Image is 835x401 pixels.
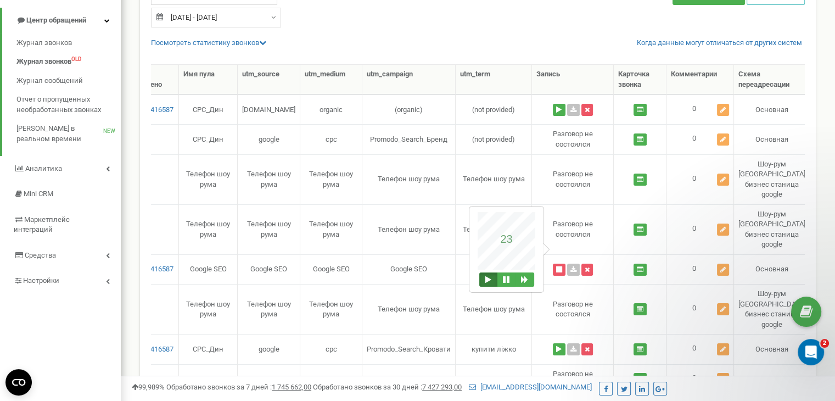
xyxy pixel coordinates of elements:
[16,57,71,67] span: Журнал звонков
[166,383,311,391] span: Обработано звонков за 7 дней :
[151,38,266,47] a: Посмотреть cтатистику звонков
[532,364,614,394] td: Разговор не состоялся
[567,343,580,355] a: Скачать
[179,254,238,284] td: Google SEO
[456,154,532,204] td: Телефон шоу рума
[238,334,300,364] td: google
[300,284,362,334] td: Телефон шоу рума
[532,154,614,204] td: Разговор не состоялся
[532,65,614,94] th: Запись
[179,154,238,204] td: Телефон шоу рума
[300,124,362,154] td: cpc
[637,38,802,48] a: Когда данные могут отличаться от других систем
[666,334,734,364] td: 0
[456,204,532,254] td: Телефон шоу рума
[666,124,734,154] td: 0
[362,65,456,94] th: utm_campaign
[469,383,592,391] a: [EMAIL_ADDRESS][DOMAIN_NAME]
[532,204,614,254] td: Разговор не состоялся
[16,38,72,48] span: Журнал звонков
[238,364,300,394] td: google
[581,343,593,355] button: Удалить запись
[179,124,238,154] td: СРС_Дин
[493,233,520,246] p: 23
[456,334,532,364] td: купити ліжко
[734,364,810,394] td: Основная
[581,104,593,116] button: Удалить запись
[734,124,810,154] td: Основная
[666,254,734,284] td: 0
[238,94,300,124] td: [DOMAIN_NAME]
[666,65,734,94] th: Комментарии
[422,383,462,391] u: 7 427 293,00
[179,65,238,94] th: Имя пула
[362,154,456,204] td: Телефон шоу рума
[300,364,362,394] td: cpc
[456,254,532,284] td: Google SEO
[16,124,103,144] span: [PERSON_NAME] в реальном времени
[456,364,532,394] td: дитячі ліжка
[25,251,56,259] span: Средства
[734,65,810,94] th: Схема переадресации
[5,369,32,396] button: Open CMP widget
[16,90,121,119] a: Отчет о пропущенных необработанных звонках
[532,284,614,334] td: Разговор не состоялся
[666,364,734,394] td: 0
[666,154,734,204] td: 0
[300,204,362,254] td: Телефон шоу рума
[16,34,121,53] a: Журнал звонков
[23,276,59,285] span: Настройки
[820,339,829,348] span: 2
[16,119,121,148] a: [PERSON_NAME] в реальном времениNEW
[567,104,580,116] a: Скачать
[581,264,593,276] button: Удалить запись
[362,124,456,154] td: Promodo_Search_Бренд
[122,65,179,94] th: С кем соединено
[614,65,666,94] th: Карточка звонка
[179,334,238,364] td: СРС_Дин
[734,254,810,284] td: Основная
[666,284,734,334] td: 0
[666,204,734,254] td: 0
[362,204,456,254] td: Телефон шоу рума
[532,124,614,154] td: Разговор не состоялся
[734,284,810,334] td: Шоу-рум [GEOGRAPHIC_DATA] бизнес станица google
[14,215,70,234] span: Маркетплейс интеграций
[238,284,300,334] td: Телефон шоу рума
[16,52,121,71] a: Журнал звонковOLD
[238,154,300,204] td: Телефон шоу рума
[362,364,456,394] td: Promodo_Search_Кровати
[25,164,62,172] span: Аналитика
[238,65,300,94] th: utm_source
[456,94,532,124] td: (not provided)
[300,94,362,124] td: organic
[666,94,734,124] td: 0
[362,94,456,124] td: (organic)
[179,94,238,124] td: СРС_Дин
[456,65,532,94] th: utm_term
[300,65,362,94] th: utm_medium
[300,334,362,364] td: cpc
[24,190,53,198] span: Mini CRM
[456,124,532,154] td: (not provided)
[272,383,311,391] u: 1 745 662,00
[16,71,121,91] a: Журнал сообщений
[313,383,462,391] span: Обработано звонков за 30 дней :
[132,383,165,391] span: 99,989%
[238,254,300,284] td: Google SEO
[300,154,362,204] td: Телефон шоу рума
[567,264,580,276] a: Скачать
[734,154,810,204] td: Шоу-рум [GEOGRAPHIC_DATA] бизнес станица google
[456,284,532,334] td: Телефон шоу рума
[179,284,238,334] td: Телефон шоу рума
[300,254,362,284] td: Google SEO
[798,339,824,365] iframe: Intercom live chat
[2,8,121,34] a: Центр обращений
[362,284,456,334] td: Телефон шоу рума
[179,204,238,254] td: Телефон шоу рума
[362,254,456,284] td: Google SEO
[26,16,86,24] span: Центр обращений
[16,94,115,115] span: Отчет о пропущенных необработанных звонках
[179,364,238,394] td: СРС_Дин
[238,124,300,154] td: google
